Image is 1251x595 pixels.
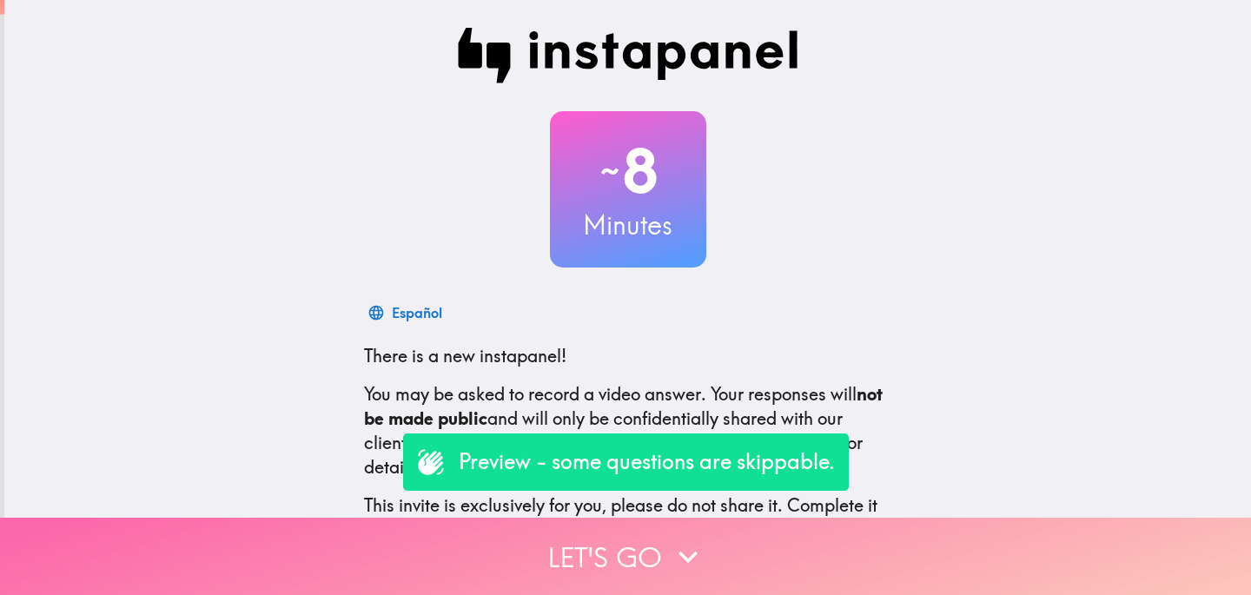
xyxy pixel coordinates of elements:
h3: Minutes [550,207,706,243]
p: Preview - some questions are skippable. [459,447,835,477]
span: ~ [598,145,622,197]
h2: 8 [550,136,706,207]
p: This invite is exclusively for you, please do not share it. Complete it soon because spots are li... [364,493,892,542]
button: Español [364,295,449,330]
b: not be made public [364,383,883,429]
span: There is a new instapanel! [364,345,566,367]
p: You may be asked to record a video answer. Your responses will and will only be confidentially sh... [364,382,892,479]
div: Español [392,301,442,325]
img: Instapanel [458,28,798,83]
